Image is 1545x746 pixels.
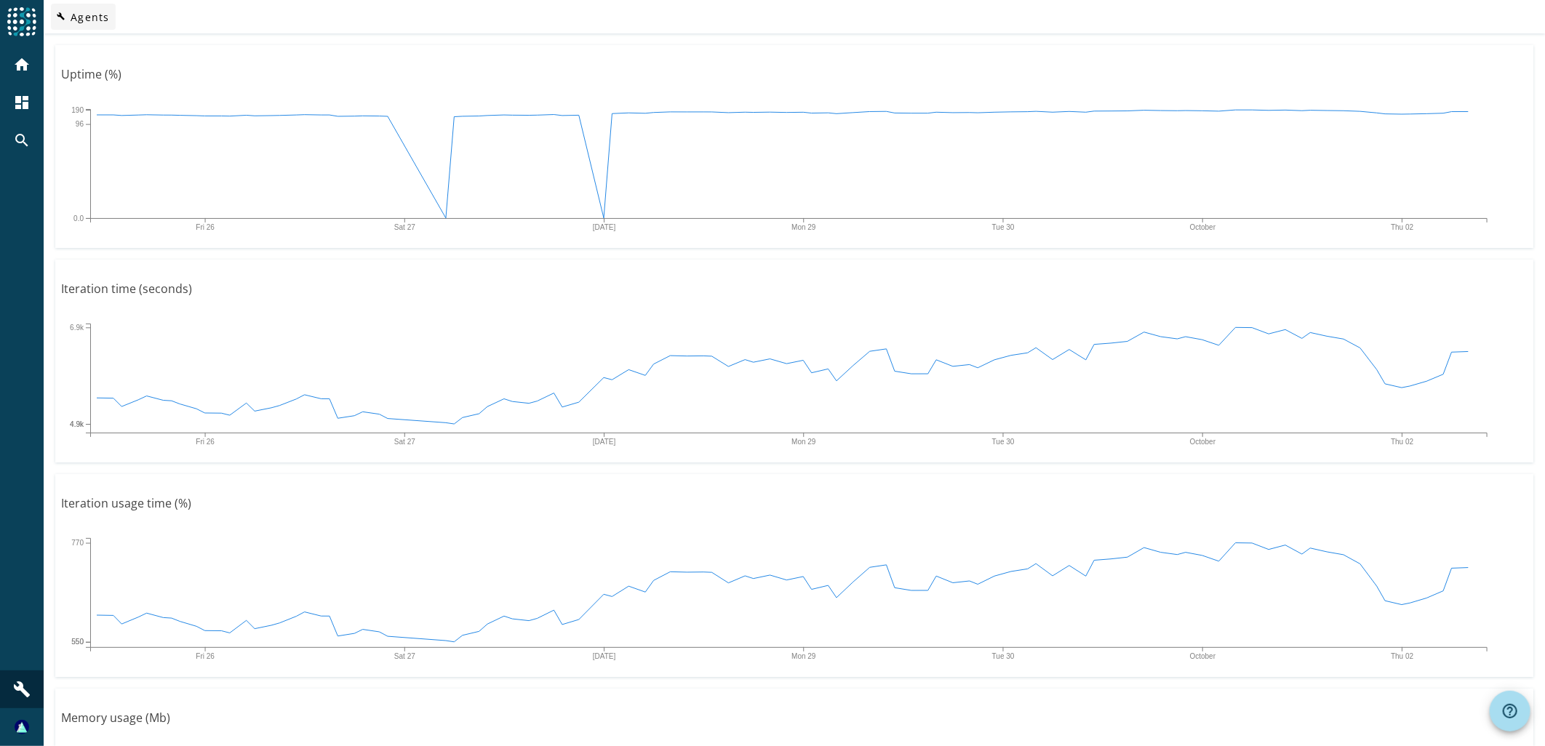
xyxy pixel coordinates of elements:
[73,214,84,222] text: 0.0
[1190,438,1216,446] text: October
[593,438,616,446] text: [DATE]
[61,280,1528,457] agoora-shared-timeline-graph: Iteration time (seconds)
[70,420,84,428] text: 4.9k
[992,438,1015,446] text: Tue 30
[394,223,415,231] text: Sat 27
[76,120,84,128] text: 96
[71,106,84,114] text: 190
[1391,652,1414,660] text: Thu 02
[1190,223,1216,231] text: October
[71,539,84,547] text: 770
[61,709,170,727] div: Memory usage (Mb)
[51,4,116,30] button: Agents
[1190,652,1216,660] text: October
[196,223,215,231] text: Fri 26
[13,94,31,111] mat-icon: dashboard
[1391,223,1414,231] text: Thu 02
[394,438,415,446] text: Sat 27
[394,652,415,660] text: Sat 27
[13,132,31,149] mat-icon: search
[196,652,215,660] text: Fri 26
[61,494,191,513] div: Iteration usage time (%)
[1501,702,1519,720] mat-icon: help_outline
[70,324,84,332] text: 6.9k
[13,56,31,73] mat-icon: home
[992,652,1015,660] text: Tue 30
[593,223,616,231] text: [DATE]
[15,720,29,734] img: 51792112b3ac9edf3b507776fbf1ed2c
[791,652,816,660] text: Mon 29
[791,223,816,231] text: Mon 29
[1391,438,1414,446] text: Thu 02
[196,438,215,446] text: Fri 26
[61,494,1528,671] agoora-shared-timeline-graph: Iteration usage time (%)
[593,652,616,660] text: [DATE]
[13,681,31,698] mat-icon: build
[57,12,65,20] mat-icon: build
[71,10,110,24] span: Agents
[992,223,1015,231] text: Tue 30
[71,638,84,646] text: 550
[61,65,1528,242] agoora-shared-timeline-graph: Uptime (%)
[791,438,816,446] text: Mon 29
[61,65,121,84] div: Uptime (%)
[7,7,36,36] img: spoud-logo.svg
[61,280,192,298] div: Iteration time (seconds)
